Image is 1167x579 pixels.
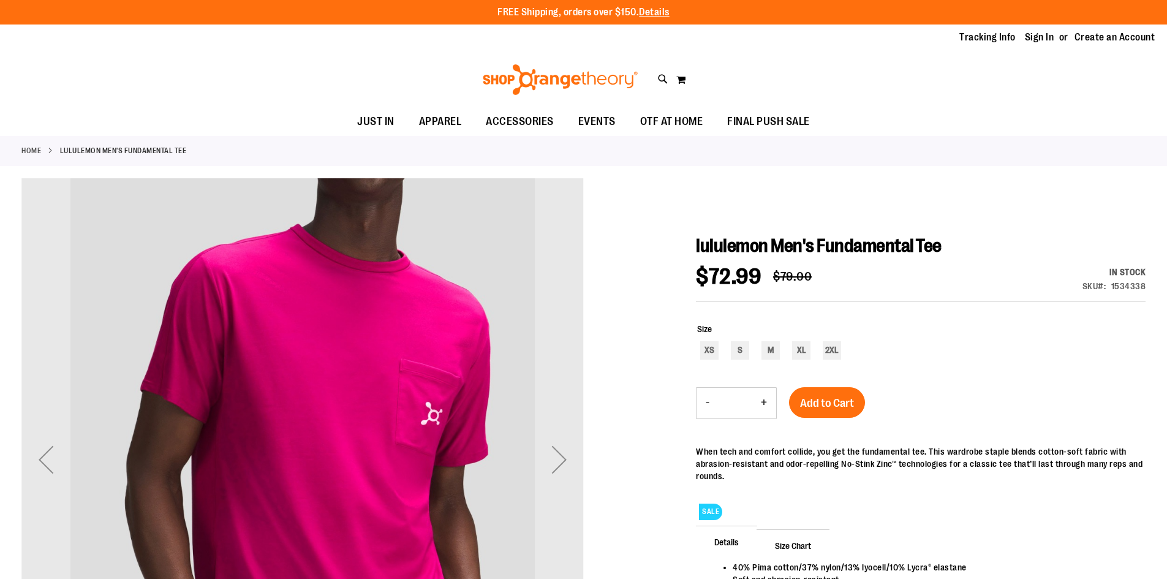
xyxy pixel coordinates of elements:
[419,108,462,135] span: APPAREL
[731,341,749,360] div: S
[357,108,395,135] span: JUST IN
[1082,266,1146,278] div: Availability
[481,64,640,95] img: Shop Orangetheory
[21,145,41,156] a: Home
[959,31,1016,44] a: Tracking Info
[486,108,554,135] span: ACCESSORIES
[792,341,810,360] div: XL
[640,108,703,135] span: OTF AT HOME
[497,6,670,20] p: FREE Shipping, orders over $150.
[761,341,780,360] div: M
[696,526,757,558] span: Details
[697,388,719,418] button: Decrease product quantity
[696,235,942,256] span: lululemon Men's Fundamental Tee
[1082,266,1146,278] div: In stock
[700,341,719,360] div: XS
[697,324,712,334] span: Size
[757,529,829,561] span: Size Chart
[696,445,1146,482] div: When tech and comfort collide, you get the fundamental tee. This wardrobe staple blends cotton-so...
[789,387,865,418] button: Add to Cart
[1082,281,1106,291] strong: SKU
[800,396,854,410] span: Add to Cart
[733,561,1133,573] li: 40% Pima cotton/37% nylon/13% lyocell/10% Lycra® elastane
[699,504,722,520] span: SALE
[823,341,841,360] div: 2XL
[1074,31,1155,44] a: Create an Account
[696,264,761,289] span: $72.99
[639,7,670,18] a: Details
[60,145,187,156] strong: lululemon Men's Fundamental Tee
[1111,280,1146,292] div: 1534338
[1025,31,1054,44] a: Sign In
[578,108,616,135] span: EVENTS
[719,388,752,418] input: Product quantity
[727,108,810,135] span: FINAL PUSH SALE
[752,388,776,418] button: Increase product quantity
[773,270,812,284] span: $79.00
